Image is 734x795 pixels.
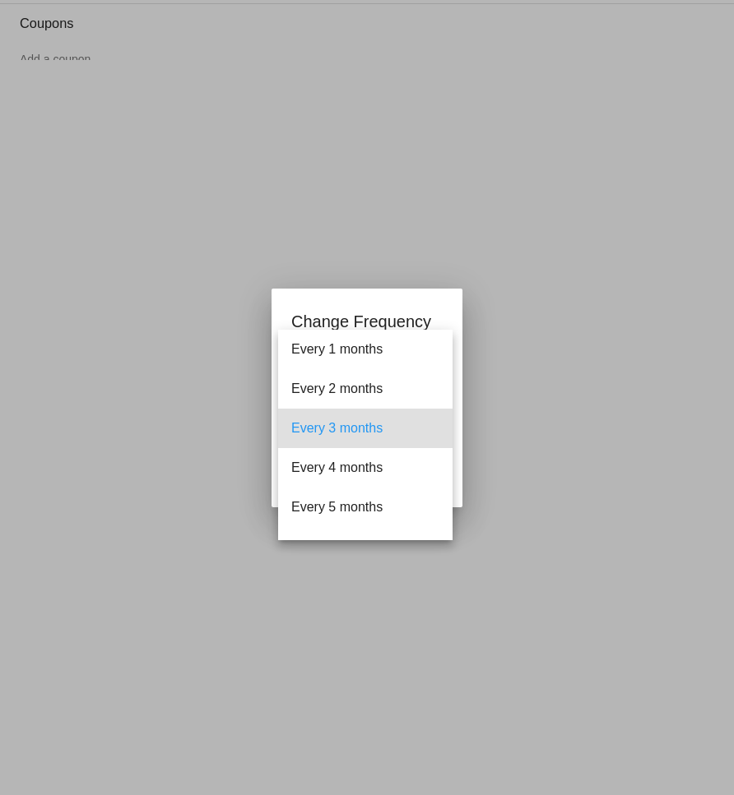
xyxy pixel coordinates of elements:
span: Every 5 months [291,488,439,527]
span: Every 3 months [291,409,439,448]
span: Every 6 months [291,527,439,566]
span: Every 4 months [291,448,439,488]
span: Every 2 months [291,369,439,409]
span: Every 1 months [291,330,439,369]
